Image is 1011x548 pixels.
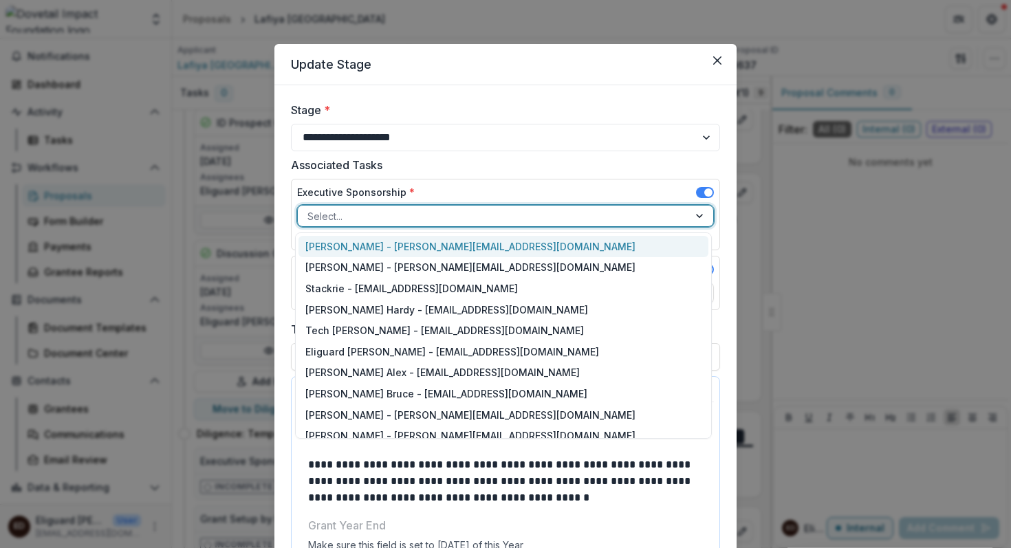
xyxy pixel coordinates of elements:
[706,50,728,72] button: Close
[298,320,708,341] div: Tech [PERSON_NAME] - [EMAIL_ADDRESS][DOMAIN_NAME]
[297,185,415,199] label: Executive Sponsorship
[298,404,708,426] div: [PERSON_NAME] - [PERSON_NAME][EMAIL_ADDRESS][DOMAIN_NAME]
[298,341,708,362] div: Eliguard [PERSON_NAME] - [EMAIL_ADDRESS][DOMAIN_NAME]
[298,425,708,446] div: [PERSON_NAME] - [PERSON_NAME][EMAIL_ADDRESS][DOMAIN_NAME]
[298,236,708,257] div: [PERSON_NAME] - [PERSON_NAME][EMAIL_ADDRESS][DOMAIN_NAME]
[291,321,712,338] label: Task Due Date
[298,362,708,384] div: [PERSON_NAME] Alex - [EMAIL_ADDRESS][DOMAIN_NAME]
[274,44,737,85] header: Update Stage
[308,517,386,534] p: Grant Year End
[291,102,712,118] label: Stage
[298,278,708,299] div: Stackrie - [EMAIL_ADDRESS][DOMAIN_NAME]
[291,157,712,173] label: Associated Tasks
[298,257,708,278] div: [PERSON_NAME] - [PERSON_NAME][EMAIL_ADDRESS][DOMAIN_NAME]
[298,383,708,404] div: [PERSON_NAME] Bruce - [EMAIL_ADDRESS][DOMAIN_NAME]
[298,299,708,320] div: [PERSON_NAME] Hardy - [EMAIL_ADDRESS][DOMAIN_NAME]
